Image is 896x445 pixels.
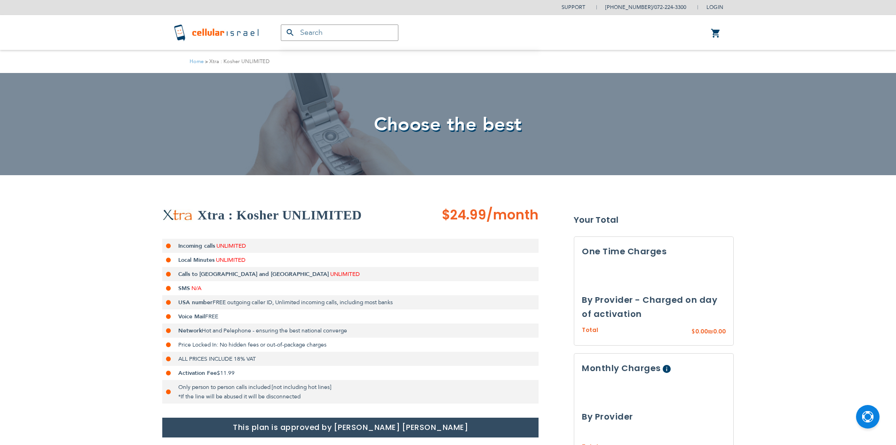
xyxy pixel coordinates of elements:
span: Hot and Pelephone - ensuring the best national converge [202,327,347,334]
li: / [596,0,686,14]
span: /month [486,206,539,225]
img: Xtra : Kosher UNLIMITED [162,209,193,221]
a: Home [190,58,204,65]
span: UNLIMITED [330,270,360,278]
li: ALL PRICES INCLUDE 18% VAT [162,352,539,366]
strong: Incoming calls [178,242,215,250]
strong: Your Total [574,213,734,227]
strong: USA number [178,299,213,306]
li: Xtra : Kosher UNLIMITED [204,57,270,66]
span: $24.99 [442,206,486,224]
h2: Xtra : Kosher UNLIMITED [198,206,362,225]
h1: This plan is approved by [PERSON_NAME] [PERSON_NAME] [162,418,539,437]
span: ₪ [708,328,713,336]
h3: One Time Charges [582,244,726,259]
strong: SMS [178,284,190,292]
strong: Voice Mail [178,313,205,320]
a: 072-224-3300 [654,4,686,11]
li: Only person to person calls included [not including hot lines] *If the line will be abused it wil... [162,380,539,404]
span: Choose the best [374,112,522,138]
span: N/A [191,284,201,292]
strong: Calls to [GEOGRAPHIC_DATA] and [GEOGRAPHIC_DATA] [178,270,329,278]
span: Login [706,4,723,11]
strong: Local Minutes [178,256,214,264]
a: Support [562,4,585,11]
strong: Network [178,327,202,334]
span: $11.99 [217,369,235,377]
span: FREE outgoing caller ID, Unlimited incoming calls, including most banks [213,299,393,306]
input: Search [281,24,398,41]
span: Help [663,365,671,373]
h3: By Provider [582,410,726,424]
li: Price Locked In: No hidden fees or out-of-package charges [162,338,539,352]
span: UNLIMITED [216,242,246,250]
strong: Activation Fee [178,369,217,377]
span: Total [582,326,598,335]
span: Monthly Charges [582,362,661,374]
span: 0.00 [713,327,726,335]
span: $ [691,328,695,336]
span: FREE [205,313,218,320]
h3: By Provider - Charged on day of activation [582,293,726,321]
span: UNLIMITED [216,256,246,264]
img: Cellular Israel [173,23,262,42]
span: 0.00 [695,327,708,335]
a: [PHONE_NUMBER] [605,4,652,11]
